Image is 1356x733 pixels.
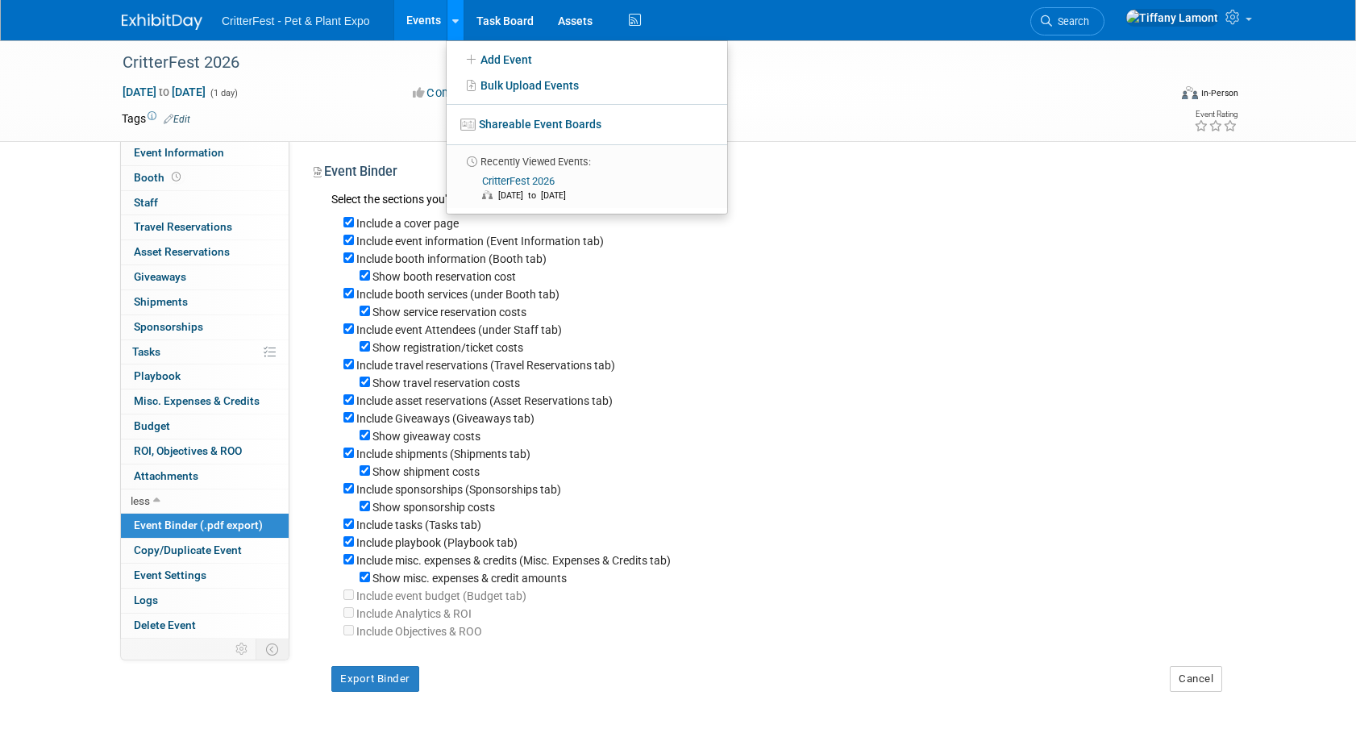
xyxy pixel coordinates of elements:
a: Shareable Event Boards [447,110,727,139]
span: Event Settings [134,568,206,581]
span: Booth [134,171,184,184]
a: less [121,489,289,514]
input: Your ExhibitDay workspace does not have access to Budgeting. [343,589,354,600]
img: ExhibitDay [122,14,202,30]
label: Show registration/ticket costs [372,341,523,354]
span: Staff [134,196,158,209]
a: Sponsorships [121,315,289,339]
label: Your ExhibitDay workspace does not have access to Analytics and ROI. [356,607,472,620]
a: Booth [121,166,289,190]
a: Tasks [121,340,289,364]
a: Search [1030,7,1104,35]
span: Asset Reservations [134,245,230,258]
span: Event Binder (.pdf export) [134,519,263,531]
td: Tags [122,110,190,127]
span: Search [1052,15,1089,27]
div: CritterFest 2026 [117,48,1143,77]
div: Event Binder [314,163,1222,186]
label: Show giveaway costs [372,430,480,443]
label: Include booth information (Booth tab) [356,252,547,265]
a: Delete Event [121,614,289,638]
label: Show booth reservation cost [372,270,516,283]
div: Select the sections you''d like to include: [331,191,1222,210]
label: Include tasks (Tasks tab) [356,519,481,531]
label: Include shipments (Shipments tab) [356,448,530,460]
span: Travel Reservations [134,220,232,233]
div: Event Format [1072,84,1238,108]
a: Event Binder (.pdf export) [121,514,289,538]
span: less [131,494,150,507]
span: CritterFest - Pet & Plant Expo [222,15,370,27]
a: Asset Reservations [121,240,289,264]
a: Playbook [121,364,289,389]
div: Event Rating [1194,110,1237,119]
img: Tiffany Lamont [1125,9,1219,27]
span: Tasks [132,345,160,358]
a: Logs [121,589,289,613]
button: Committed [407,85,503,102]
a: Budget [121,414,289,439]
span: Delete Event [134,618,196,631]
span: Booth not reserved yet [168,171,184,183]
label: Show sponsorship costs [372,501,495,514]
span: Copy/Duplicate Event [134,544,242,556]
label: Include event information (Event Information tab) [356,235,604,248]
a: Attachments [121,464,289,489]
a: Staff [121,191,289,215]
span: Logs [134,593,158,606]
img: seventboard-3.png [460,119,476,131]
a: Giveaways [121,265,289,289]
li: Recently Viewed Events: [447,144,727,169]
input: Your ExhibitDay workspace does not have access to Analytics and ROI. [343,625,354,635]
span: Event Information [134,146,224,159]
label: Include playbook (Playbook tab) [356,536,518,549]
a: Copy/Duplicate Event [121,539,289,563]
button: Export Binder [331,666,419,692]
span: Shipments [134,295,188,308]
span: Budget [134,419,170,432]
a: Bulk Upload Events [447,73,727,98]
button: Cancel [1170,666,1222,692]
label: Show misc. expenses & credit amounts [372,572,567,585]
span: Attachments [134,469,198,482]
label: Include asset reservations (Asset Reservations tab) [356,394,613,407]
span: Sponsorships [134,320,203,333]
td: Toggle Event Tabs [256,639,289,660]
a: Event Information [121,141,289,165]
label: Show shipment costs [372,465,480,478]
a: Misc. Expenses & Credits [121,389,289,414]
span: Giveaways [134,270,186,283]
input: Your ExhibitDay workspace does not have access to Analytics and ROI. [343,607,354,618]
label: Include Giveaways (Giveaways tab) [356,412,534,425]
a: Add Event [447,47,727,73]
label: Your ExhibitDay workspace does not have access to Analytics and ROI. [356,625,482,638]
label: Include event Attendees (under Staff tab) [356,323,562,336]
td: Personalize Event Tab Strip [228,639,256,660]
a: Travel Reservations [121,215,289,239]
label: Include sponsorships (Sponsorships tab) [356,483,561,496]
span: Playbook [134,369,181,382]
label: Show travel reservation costs [372,377,520,389]
a: Event Settings [121,564,289,588]
span: [DATE] [DATE] [122,85,206,99]
div: In-Person [1200,87,1238,99]
span: to [156,85,172,98]
label: Include misc. expenses & credits (Misc. Expenses & Credits tab) [356,554,671,567]
label: Include a cover page [356,217,459,230]
a: Edit [164,114,190,125]
a: Shipments [121,290,289,314]
a: ROI, Objectives & ROO [121,439,289,464]
label: Show service reservation costs [372,306,526,319]
span: Misc. Expenses & Credits [134,394,260,407]
label: Your ExhibitDay workspace does not have access to Budgeting. [356,589,526,602]
span: (1 day) [209,88,238,98]
label: Include travel reservations (Travel Reservations tab) [356,359,615,372]
img: Format-Inperson.png [1182,86,1198,99]
label: Include booth services (under Booth tab) [356,288,559,301]
span: [DATE] to [DATE] [498,190,574,201]
a: CritterFest 2026 [DATE] to [DATE] [451,169,721,208]
span: ROI, Objectives & ROO [134,444,242,457]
